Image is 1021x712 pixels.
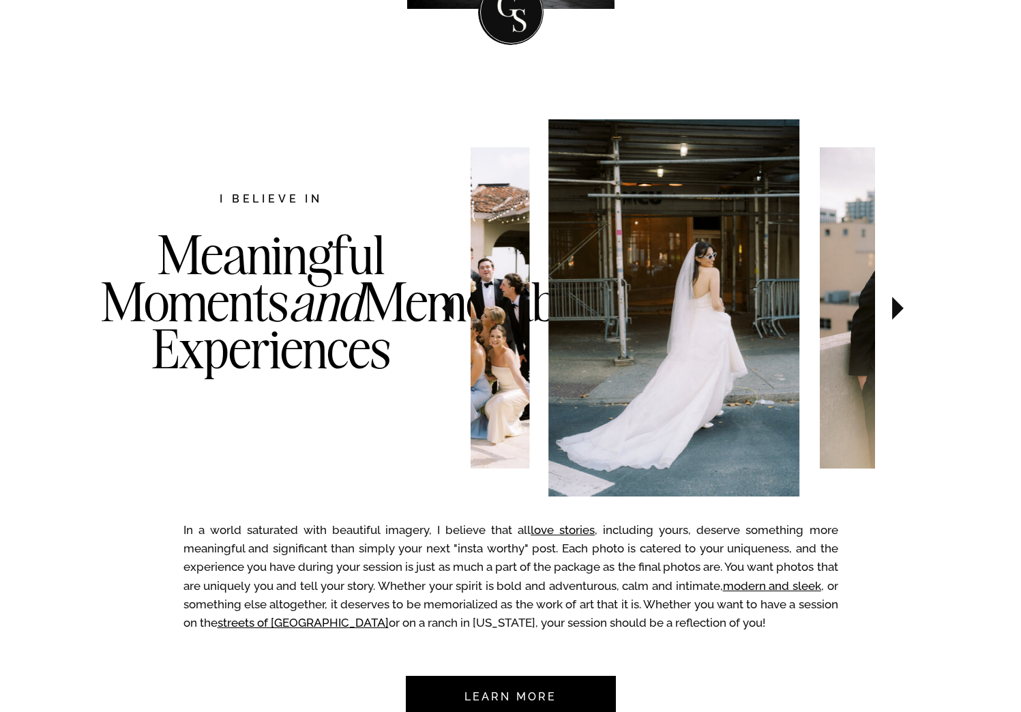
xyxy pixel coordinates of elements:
[531,523,595,537] a: love stories
[723,579,821,593] a: modern and sleek
[218,616,389,629] a: streets of [GEOGRAPHIC_DATA]
[101,231,442,428] h3: Meaningful Moments Memorable Experiences
[148,191,395,209] h2: I believe in
[548,119,800,496] img: Bride in New York City with her dress train trailing behind her
[183,521,838,639] p: In a world saturated with beautiful imagery, I believe that all , including yours, deserve someth...
[288,268,362,335] i: and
